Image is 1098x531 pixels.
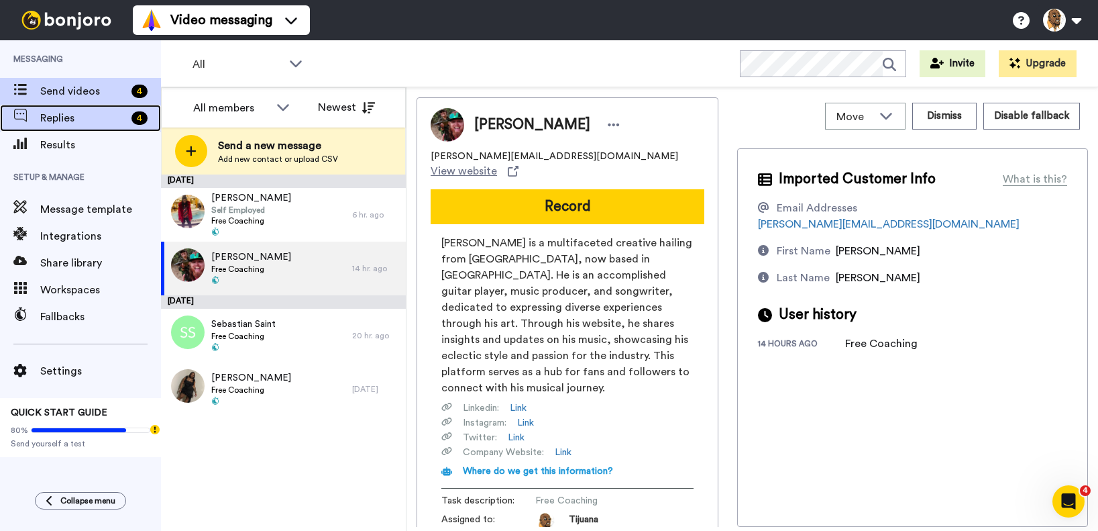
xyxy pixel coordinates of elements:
span: Results [40,137,161,153]
div: Free Coaching [845,336,918,352]
span: Add new contact or upload CSV [218,154,338,164]
span: [PERSON_NAME] [211,371,291,385]
span: Imported Customer Info [779,169,936,189]
span: [PERSON_NAME] [474,115,590,135]
span: 80% [11,425,28,436]
span: View website [431,163,497,179]
div: 14 hr. ago [352,263,399,274]
a: Link [508,431,525,444]
span: Where do we get this information? [463,467,613,476]
img: 81c4926a-c50b-42cf-8b6e-51ab2be611aa.jpg [171,195,205,228]
span: Free Coaching [211,264,291,275]
span: User history [779,305,857,325]
span: Sebastian Saint [211,318,276,331]
span: Free Coaching [211,385,291,395]
button: Invite [920,50,985,77]
div: [DATE] [352,384,399,395]
button: Newest [308,94,385,121]
div: 4 [131,111,148,125]
div: All members [193,100,270,116]
a: Link [555,446,571,459]
img: vm-color.svg [141,9,162,31]
span: Integrations [40,228,161,244]
span: Task description : [441,494,535,508]
div: Tooltip anchor [149,424,161,436]
img: bj-logo-header-white.svg [16,11,117,30]
div: 4 [131,85,148,98]
img: 48c9bcdd-2551-4065-a180-e0e4afad6bec.jpg [171,248,205,282]
button: Record [431,189,704,224]
span: Settings [40,363,161,379]
span: [PERSON_NAME] [836,273,920,283]
span: Workspaces [40,282,161,298]
div: 6 hr. ago [352,209,399,220]
span: Company Website : [463,446,544,459]
span: Collapse menu [60,495,115,506]
span: Linkedin : [463,401,499,415]
span: Replies [40,110,126,126]
a: [PERSON_NAME][EMAIL_ADDRESS][DOMAIN_NAME] [758,219,1020,230]
span: Video messaging [170,11,272,30]
span: Instagram : [463,416,506,430]
span: Free Coaching [211,331,276,342]
span: Send yourself a test [11,438,150,449]
span: 4 [1080,485,1091,496]
div: Last Name [777,270,830,286]
span: Move [836,109,873,125]
span: Send a new message [218,138,338,154]
button: Collapse menu [35,492,126,510]
button: Disable fallback [983,103,1080,130]
button: Upgrade [999,50,1077,77]
div: Email Addresses [777,200,857,216]
span: [PERSON_NAME] [211,250,291,264]
div: [DATE] [161,175,406,188]
img: ss.png [171,316,205,349]
span: [PERSON_NAME] [836,246,920,256]
span: Fallbacks [40,309,161,325]
div: What is this? [1003,171,1067,187]
span: Message template [40,201,161,218]
span: Self Employed [211,205,291,215]
div: 20 hr. ago [352,330,399,341]
span: [PERSON_NAME] [211,191,291,205]
img: e62317c2-d2fe-489b-8ad4-b7d0a2be1910.jpg [171,369,205,403]
span: Send videos [40,83,126,99]
span: All [193,56,282,73]
span: Free Coaching [211,215,291,226]
button: Dismiss [912,103,977,130]
div: 14 hours ago [758,338,845,352]
span: Share library [40,255,161,271]
span: Free Coaching [535,494,663,508]
span: [PERSON_NAME] is a multifaceted creative hailing from [GEOGRAPHIC_DATA], now based in [GEOGRAPHIC... [441,235,694,396]
a: Link [510,401,527,415]
iframe: Intercom live chat [1052,485,1085,518]
span: Twitter : [463,431,497,444]
span: [PERSON_NAME][EMAIL_ADDRESS][DOMAIN_NAME] [431,150,678,163]
a: Link [517,416,534,430]
span: QUICK START GUIDE [11,408,107,418]
div: First Name [777,243,830,259]
div: [DATE] [161,295,406,309]
a: View website [431,163,518,179]
img: Image of Greg Beard [431,108,464,142]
